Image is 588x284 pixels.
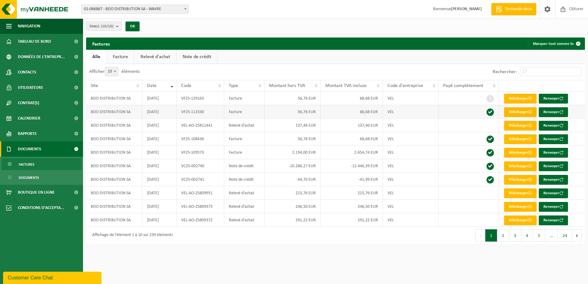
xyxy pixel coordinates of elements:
[18,126,37,141] span: Rapports
[86,186,142,200] td: BDO DISTRIBUTION SA
[321,200,383,213] td: 246,50 EUR
[504,107,537,117] a: Télécharger
[539,175,568,185] button: Renvoyer
[181,83,191,88] span: Code
[264,146,321,159] td: 2.194,00 EUR
[86,159,142,173] td: BDO DISTRIBUTION SA
[224,173,264,186] td: Note de crédit
[383,173,439,186] td: VEL
[142,159,177,173] td: [DATE]
[81,5,189,14] span: 01-086867 - BDO DISTRIBUTION SA - WAVRE
[493,69,517,74] label: Rechercher:
[142,119,177,132] td: [DATE]
[224,105,264,119] td: Facture
[321,105,383,119] td: 68,68 EUR
[539,134,568,144] button: Renvoyer
[177,159,224,173] td: VC25-002740
[19,172,39,183] span: Documents
[18,49,65,65] span: Données de l'entrepr...
[91,83,98,88] span: Site
[142,213,177,227] td: [DATE]
[134,50,176,64] a: Relevé d'achat
[504,121,537,131] a: Télécharger
[86,105,142,119] td: BDO DISTRIBUTION SA
[18,18,40,34] span: Navigation
[539,202,568,212] button: Renvoyer
[383,119,439,132] td: VEL
[504,202,537,212] a: Télécharger
[18,80,43,95] span: Utilisateurs
[86,213,142,227] td: BDO DISTRIBUTION SA
[321,186,383,200] td: 215,76 EUR
[89,69,140,74] label: Afficher éléments
[264,186,321,200] td: 215,76 EUR
[539,107,568,117] button: Renvoyer
[539,188,568,198] button: Renvoyer
[86,132,142,146] td: BDO DISTRIBUTION SA
[177,146,224,159] td: VF25-109573
[86,173,142,186] td: BDO DISTRIBUTION SA
[19,159,34,170] span: Factures
[86,92,142,105] td: BDO DISTRIBUTION SA
[264,92,321,105] td: 56,76 EUR
[528,37,584,50] button: Marquer tout comme lu
[224,132,264,146] td: Facture
[521,229,533,242] button: 4
[224,200,264,213] td: Relevé d'achat
[18,185,55,200] span: Boutique en ligne
[101,24,113,28] count: (10/10)
[177,132,224,146] td: VF25-108436
[387,83,423,88] span: Code d'entreprise
[504,188,537,198] a: Télécharger
[86,22,122,31] button: Site(s)(10/10)
[321,146,383,159] td: 2.654,74 EUR
[3,270,103,284] iframe: chat widget
[18,200,64,215] span: Conditions d'accepta...
[383,105,439,119] td: VEL
[105,67,118,76] span: 10
[18,95,39,111] span: Contrat(s)
[504,148,537,158] a: Télécharger
[504,134,537,144] a: Télécharger
[383,213,439,227] td: VEL
[264,173,321,186] td: -34,70 EUR
[475,229,485,242] button: Previous
[533,229,545,242] button: 5
[177,173,224,186] td: VC25-002741
[321,213,383,227] td: 291,22 EUR
[142,173,177,186] td: [DATE]
[147,83,157,88] span: Date
[509,229,521,242] button: 3
[539,161,568,171] button: Renvoyer
[86,200,142,213] td: BDO DISTRIBUTION SA
[2,158,81,170] a: Factures
[224,146,264,159] td: Facture
[142,146,177,159] td: [DATE]
[177,92,224,105] td: VF25-129163
[383,92,439,105] td: VEL
[383,159,439,173] td: VEL
[264,159,321,173] td: -10.286,27 EUR
[86,37,116,49] h2: Factures
[383,186,439,200] td: VEL
[321,132,383,146] td: 68,68 EUR
[539,121,568,131] button: Renvoyer
[264,132,321,146] td: 56,76 EUR
[383,146,439,159] td: VEL
[142,92,177,105] td: [DATE]
[177,105,224,119] td: VF25-112330
[383,200,439,213] td: VEL
[142,186,177,200] td: [DATE]
[504,161,537,171] a: Télécharger
[142,200,177,213] td: [DATE]
[89,22,113,31] span: Site(s)
[572,229,582,242] button: Next
[224,186,264,200] td: Relevé d'achat
[325,83,367,88] span: Montant TVA incluse
[86,119,142,132] td: BDO DISTRIBUTION SA
[224,213,264,227] td: Relevé d'achat
[224,92,264,105] td: Facture
[497,229,509,242] button: 2
[539,94,568,104] button: Renvoyer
